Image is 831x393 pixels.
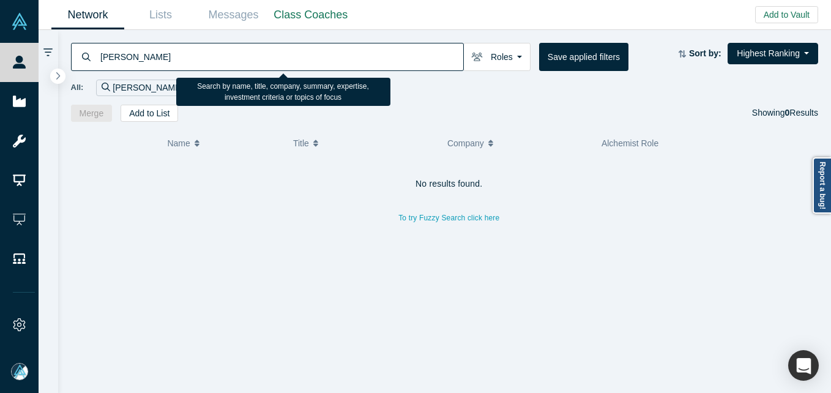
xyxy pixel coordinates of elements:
[752,105,818,122] div: Showing
[447,130,589,156] button: Company
[463,43,531,71] button: Roles
[96,80,198,96] div: [PERSON_NAME]
[447,130,484,156] span: Company
[71,81,84,94] span: All:
[602,138,658,148] span: Alchemist Role
[755,6,818,23] button: Add to Vault
[197,1,270,29] a: Messages
[293,130,309,156] span: Title
[270,1,352,29] a: Class Coaches
[11,13,28,30] img: Alchemist Vault Logo
[124,1,197,29] a: Lists
[689,48,721,58] strong: Sort by:
[539,43,628,71] button: Save applied filters
[167,130,190,156] span: Name
[293,130,434,156] button: Title
[785,108,790,118] strong: 0
[121,105,178,122] button: Add to List
[71,179,828,189] h4: No results found.
[813,157,831,214] a: Report a bug!
[785,108,818,118] span: Results
[71,105,113,122] button: Merge
[390,210,508,226] button: To try Fuzzy Search click here
[728,43,818,64] button: Highest Ranking
[99,42,463,71] input: Search by name, title, company, summary, expertise, investment criteria or topics of focus
[51,1,124,29] a: Network
[11,363,28,380] img: Mia Scott's Account
[183,81,192,95] button: Remove Filter
[167,130,280,156] button: Name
